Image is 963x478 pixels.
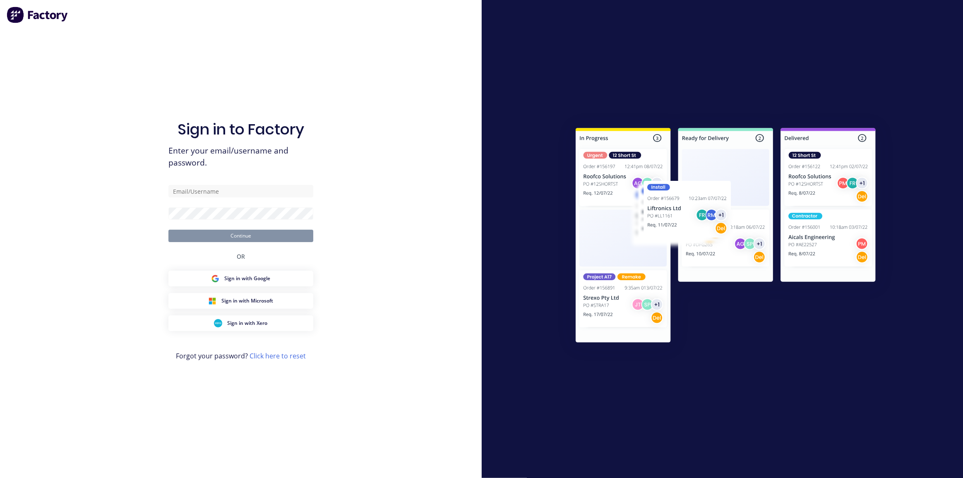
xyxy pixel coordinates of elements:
span: Enter your email/username and password. [168,145,313,169]
img: Sign in [557,111,894,362]
button: Continue [168,230,313,242]
div: OR [237,242,245,271]
h1: Sign in to Factory [178,120,304,138]
span: Sign in with Xero [227,319,267,327]
input: Email/Username [168,185,313,197]
img: Google Sign in [211,274,219,283]
img: Microsoft Sign in [208,297,216,305]
img: Factory [7,7,69,23]
span: Sign in with Microsoft [221,297,273,305]
button: Microsoft Sign inSign in with Microsoft [168,293,313,309]
a: Click here to reset [250,351,306,360]
span: Forgot your password? [176,351,306,361]
button: Xero Sign inSign in with Xero [168,315,313,331]
img: Xero Sign in [214,319,222,327]
span: Sign in with Google [224,275,270,282]
button: Google Sign inSign in with Google [168,271,313,286]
